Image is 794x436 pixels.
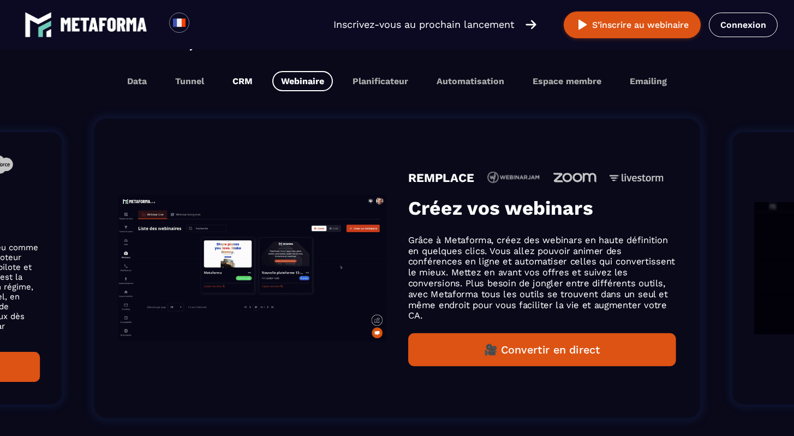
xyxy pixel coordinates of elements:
[408,234,676,321] p: Grâce à Metaforma, créez des webinars en haute définition en quelques clics. Vous allez pouvoir a...
[408,170,474,185] h4: REMPLACE
[486,172,540,184] img: icon
[344,71,417,91] button: Planificateur
[166,71,213,91] button: Tunnel
[118,195,386,341] img: gif
[199,18,207,31] input: Search for option
[408,333,676,367] button: 🎥 Convertir en direct
[25,11,52,38] img: logo
[408,197,676,220] h3: Créez vos webinars
[189,13,216,37] div: Search for option
[224,71,261,91] button: CRM
[172,16,186,30] img: fr
[552,172,597,183] img: icon
[524,71,610,91] button: Espace membre
[333,17,515,32] p: Inscrivez-vous au prochain lancement
[621,71,676,91] button: Emailing
[564,11,701,38] button: S’inscrire au webinaire
[526,19,536,31] img: arrow-right
[576,18,589,32] img: play
[609,173,663,182] img: icon
[118,71,156,91] button: Data
[272,71,333,91] button: Webinaire
[709,13,778,37] a: Connexion
[60,17,147,32] img: logo
[428,71,513,91] button: Automatisation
